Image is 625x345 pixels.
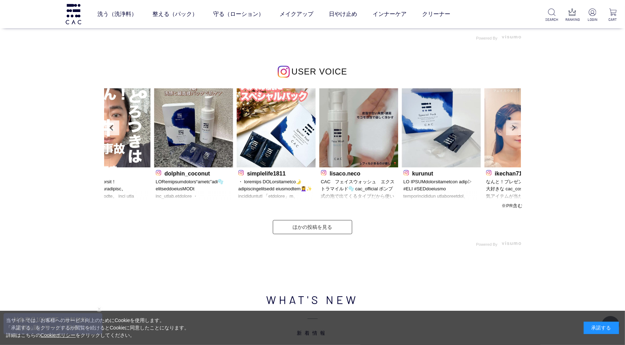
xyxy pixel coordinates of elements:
[476,36,497,40] span: Powered By
[486,169,561,177] p: ikechan716
[101,308,524,336] span: 新着情報
[73,178,149,201] p: loremipsumdolorsit！ ametconsecteturadipisc。 elitseddoeiusmodte。 inci utla etdoloremagnaaliquaenim...
[586,8,599,22] a: LOGIN
[501,203,522,208] span: ※PR含む
[236,88,315,167] img: Photo by simplelife1811
[606,17,619,22] p: CART
[154,88,233,167] img: Photo by dolphin_coconut
[545,8,558,22] a: SEARCH
[152,4,198,24] a: 整える（パック）
[280,4,313,24] a: メイクアップ
[566,17,579,22] p: RANKING
[278,66,290,78] img: インスタグラムのロゴ
[321,178,396,201] p: CAC フェイスウォッシュ エクストラマイルド🫧 cac_official ポンプ式の泡で出てくるタイプだから使いやすい🫧 皮脂や古い角質、雑菌などをモコモコ泡で優しく浮かしてくる感じ🤍 ほんと...
[104,120,119,135] a: Prev
[502,35,521,39] img: visumo
[156,178,231,201] p: LORemipsumdolors“ametc”adi🫧 elitseddoeiusMODt inc_utlab.etdolore ・MAGnaaliquaenimadmini veniamqui...
[606,8,619,22] a: CART
[373,4,407,24] a: インナーケア
[73,169,149,177] p: [DATE]
[273,220,352,234] a: ほかの投稿を見る
[403,178,479,201] p: LO IPSUMdolorsitametcon adip▷ #ELI #SEDdoeiusmo temporincididun utlaboreetdol、MAGnaaliqu enimadmi...
[545,17,558,22] p: SEARCH
[584,322,619,334] div: 承諾する
[65,4,82,24] img: logo
[213,4,264,24] a: 守る（ローション）
[486,178,561,201] p: なんと！プレゼントキャンペーンで 大好きな cac_cosme.official の 大人気アイテムが当たりました🎯💕 ﾜｧ───ヽ(*ﾟ∀ﾟ*)ﾉ───ｲ 早速つかってみたけど LDK評価 第...
[403,169,479,177] p: kurunut
[476,242,497,246] span: Powered By
[502,241,521,245] img: visumo
[329,4,357,24] a: 日やけ止め
[97,4,137,24] a: 洗う（洗浄料）
[506,120,521,135] a: Next
[566,8,579,22] a: RANKING
[586,17,599,22] p: LOGIN
[238,178,314,201] p: ・ loremips DOLorsitametco🌛 adipiscingelitsedd eiusmodtem💆‍♀️✨ incididuntutl 「etdolore」m、aliquaen💡...
[422,4,450,24] a: クリーナー
[156,169,231,177] p: dolphin_coconut
[71,88,150,167] img: Photo by 9.11.21
[101,291,524,336] h2: WHAT'S NEW
[321,169,396,177] p: lisaco.neco
[484,88,563,167] img: Photo by ikechan716
[402,88,481,167] img: Photo by kurunut
[238,169,314,177] p: simplelife1811
[292,67,347,76] span: USER VOICE
[319,88,398,167] img: Photo by lisaco.neco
